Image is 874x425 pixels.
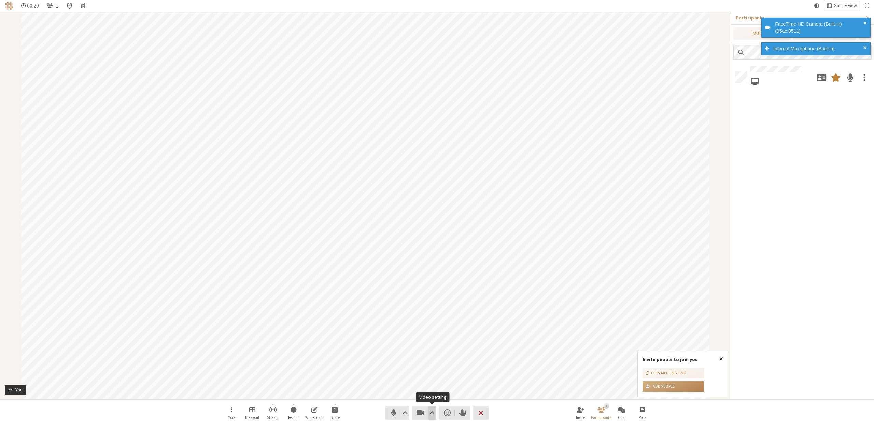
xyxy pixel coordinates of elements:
p: Participants [736,14,861,22]
button: Mute (⌘+Shift+A) [385,406,409,420]
button: Close participant list [44,1,61,11]
span: Polls [639,415,646,420]
button: Close popover [715,351,728,367]
button: Video setting [428,406,436,420]
button: Close participant list [592,403,611,422]
span: Whiteboard [305,415,324,420]
button: Manage Breakout Rooms [243,403,262,422]
span: Share [330,415,340,420]
button: Invite participants (⌘+Shift+I) [571,403,590,422]
div: Timer [18,1,42,11]
img: Iotum [5,2,13,10]
span: Participants [591,415,611,420]
div: 1 [604,403,609,408]
span: Chat [618,415,626,420]
button: Start streaming [263,403,282,422]
button: Add people [643,381,704,392]
button: Audio settings [400,406,409,420]
button: Joined via web browser [750,74,760,89]
span: Stream [267,415,279,420]
button: Start recording [284,403,303,422]
span: Invite [576,415,585,420]
span: Record [288,415,299,420]
button: Copy meeting link [643,368,704,379]
div: Copy meeting link [646,370,686,376]
span: More [228,415,235,420]
button: Change layout [824,1,860,11]
span: Breakout [245,415,259,420]
button: Fullscreen [862,1,872,11]
button: Close sidebar [861,12,874,24]
button: Open poll [633,403,652,422]
button: Open chat [612,403,631,422]
label: Invite people to join you [643,356,698,362]
div: FaceTime HD Camera (Built-in) (05ac:8511) [773,21,866,35]
span: 00:20 [27,3,39,9]
button: Send a reaction [439,406,455,420]
button: Open shared whiteboard [305,403,324,422]
button: Mute all [733,27,791,40]
button: Conversation [78,1,88,11]
button: Raise hand [455,406,470,420]
span: Gallery view [834,3,857,9]
div: Meeting details Encryption enabled [64,1,75,11]
button: End or leave meeting [473,406,489,420]
button: Using system theme [812,1,822,11]
button: Stop video (⌘+Shift+V) [412,406,436,420]
span: 1 [56,3,58,9]
div: You [13,386,25,394]
button: Open menu [222,403,241,422]
div: Internal Microphone (Built-in) [771,45,866,52]
button: Start sharing [325,403,344,422]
